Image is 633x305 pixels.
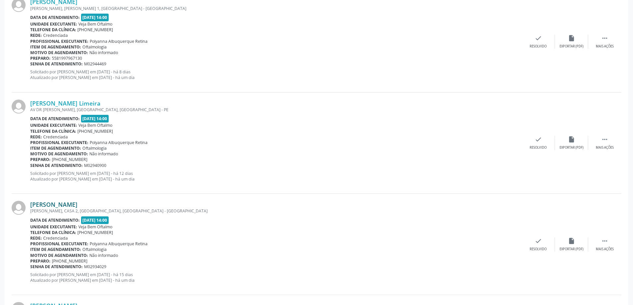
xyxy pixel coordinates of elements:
[30,157,51,162] b: Preparo:
[596,145,614,150] div: Mais ações
[596,44,614,49] div: Mais ações
[535,136,542,143] i: check
[90,140,148,145] span: Polyanna Albuquerque Retina
[30,55,51,61] b: Preparo:
[30,69,522,80] p: Solicitado por [PERSON_NAME] em [DATE] - há 8 dias Atualizado por [PERSON_NAME] em [DATE] - há um...
[43,235,68,241] span: Credenciada
[89,253,118,258] span: Não informado
[30,100,100,107] a: [PERSON_NAME] Limeira
[601,237,608,245] i: 
[30,264,83,269] b: Senha de atendimento:
[560,145,583,150] div: Exportar (PDF)
[90,241,148,247] span: Polyanna Albuquerque Retina
[30,122,77,128] b: Unidade executante:
[30,163,83,168] b: Senha de atendimento:
[30,15,80,20] b: Data de atendimento:
[52,55,82,61] span: 5581997967130
[30,6,522,11] div: [PERSON_NAME], [PERSON_NAME] 1, [GEOGRAPHIC_DATA] - [GEOGRAPHIC_DATA]
[30,140,88,145] b: Profissional executante:
[78,122,112,128] span: Veja Bem Oftalmo
[30,241,88,247] b: Profissional executante:
[30,44,81,50] b: Item de agendamento:
[89,151,118,157] span: Não informado
[560,44,583,49] div: Exportar (PDF)
[30,107,522,113] div: AV DR [PERSON_NAME], [GEOGRAPHIC_DATA], [GEOGRAPHIC_DATA] - PE
[82,44,107,50] span: Oftalmologia
[530,145,547,150] div: Resolvido
[30,253,88,258] b: Motivo de agendamento:
[30,208,522,214] div: [PERSON_NAME], CASA 2, [GEOGRAPHIC_DATA], [GEOGRAPHIC_DATA] - [GEOGRAPHIC_DATA]
[30,134,42,140] b: Rede:
[30,171,522,182] p: Solicitado por [PERSON_NAME] em [DATE] - há 12 dias Atualizado por [PERSON_NAME] em [DATE] - há u...
[30,50,88,55] b: Motivo de agendamento:
[30,258,51,264] b: Preparo:
[81,14,109,21] span: [DATE] 14:00
[84,61,106,67] span: M02944469
[30,27,76,33] b: Telefone da clínica:
[78,224,112,230] span: Veja Bem Oftalmo
[89,50,118,55] span: Não informado
[84,163,106,168] span: M02940900
[77,230,113,235] span: [PHONE_NUMBER]
[52,157,87,162] span: [PHONE_NUMBER]
[568,237,575,245] i: insert_drive_file
[81,115,109,122] span: [DATE] 14:00
[30,116,80,121] b: Data de atendimento:
[30,151,88,157] b: Motivo de agendamento:
[30,272,522,283] p: Solicitado por [PERSON_NAME] em [DATE] - há 15 dias Atualizado por [PERSON_NAME] em [DATE] - há u...
[77,128,113,134] span: [PHONE_NUMBER]
[78,21,112,27] span: Veja Bem Oftalmo
[12,201,26,215] img: img
[30,217,80,223] b: Data de atendimento:
[596,247,614,252] div: Mais ações
[30,224,77,230] b: Unidade executante:
[30,145,81,151] b: Item de agendamento:
[30,128,76,134] b: Telefone da clínica:
[82,145,107,151] span: Oftalmologia
[530,247,547,252] div: Resolvido
[601,35,608,42] i: 
[30,235,42,241] b: Rede:
[43,33,68,38] span: Credenciada
[535,237,542,245] i: check
[30,33,42,38] b: Rede:
[30,230,76,235] b: Telefone da clínica:
[12,100,26,114] img: img
[30,61,83,67] b: Senha de atendimento:
[560,247,583,252] div: Exportar (PDF)
[81,216,109,224] span: [DATE] 14:00
[30,21,77,27] b: Unidade executante:
[77,27,113,33] span: [PHONE_NUMBER]
[530,44,547,49] div: Resolvido
[30,247,81,252] b: Item de agendamento:
[30,38,88,44] b: Profissional executante:
[568,35,575,42] i: insert_drive_file
[52,258,87,264] span: [PHONE_NUMBER]
[601,136,608,143] i: 
[43,134,68,140] span: Credenciada
[84,264,106,269] span: M02934029
[90,38,148,44] span: Polyanna Albuquerque Retina
[30,201,77,208] a: [PERSON_NAME]
[535,35,542,42] i: check
[82,247,107,252] span: Oftalmologia
[568,136,575,143] i: insert_drive_file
